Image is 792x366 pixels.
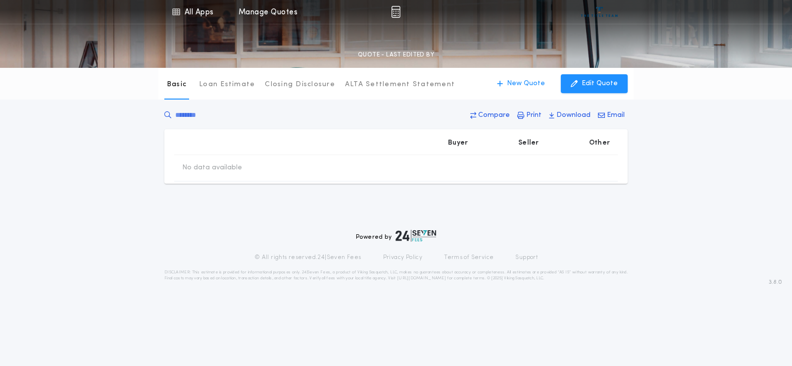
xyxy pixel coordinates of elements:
img: logo [396,230,436,242]
p: Other [589,138,610,148]
p: Email [607,110,625,120]
p: Loan Estimate [199,80,255,90]
button: Download [546,106,594,124]
a: Terms of Service [444,254,494,261]
button: Email [595,106,628,124]
p: Seller [518,138,539,148]
p: Buyer [448,138,468,148]
button: Edit Quote [561,74,628,93]
p: Basic [167,80,187,90]
button: Print [514,106,544,124]
p: Closing Disclosure [265,80,335,90]
a: Privacy Policy [383,254,423,261]
img: vs-icon [581,7,618,17]
button: New Quote [487,74,555,93]
p: Print [526,110,542,120]
img: img [391,6,400,18]
button: Compare [467,106,513,124]
p: ALTA Settlement Statement [345,80,455,90]
a: Support [515,254,538,261]
p: Edit Quote [582,79,618,89]
p: New Quote [507,79,545,89]
td: No data available [174,155,250,181]
p: QUOTE - LAST EDITED BY [358,50,434,60]
span: 3.8.0 [769,278,782,287]
a: [URL][DOMAIN_NAME] [397,276,446,280]
p: Compare [478,110,510,120]
div: Powered by [356,230,436,242]
p: © All rights reserved. 24|Seven Fees [254,254,361,261]
p: DISCLAIMER: This estimate is provided for informational purposes only. 24|Seven Fees, a product o... [164,269,628,281]
p: Download [556,110,591,120]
